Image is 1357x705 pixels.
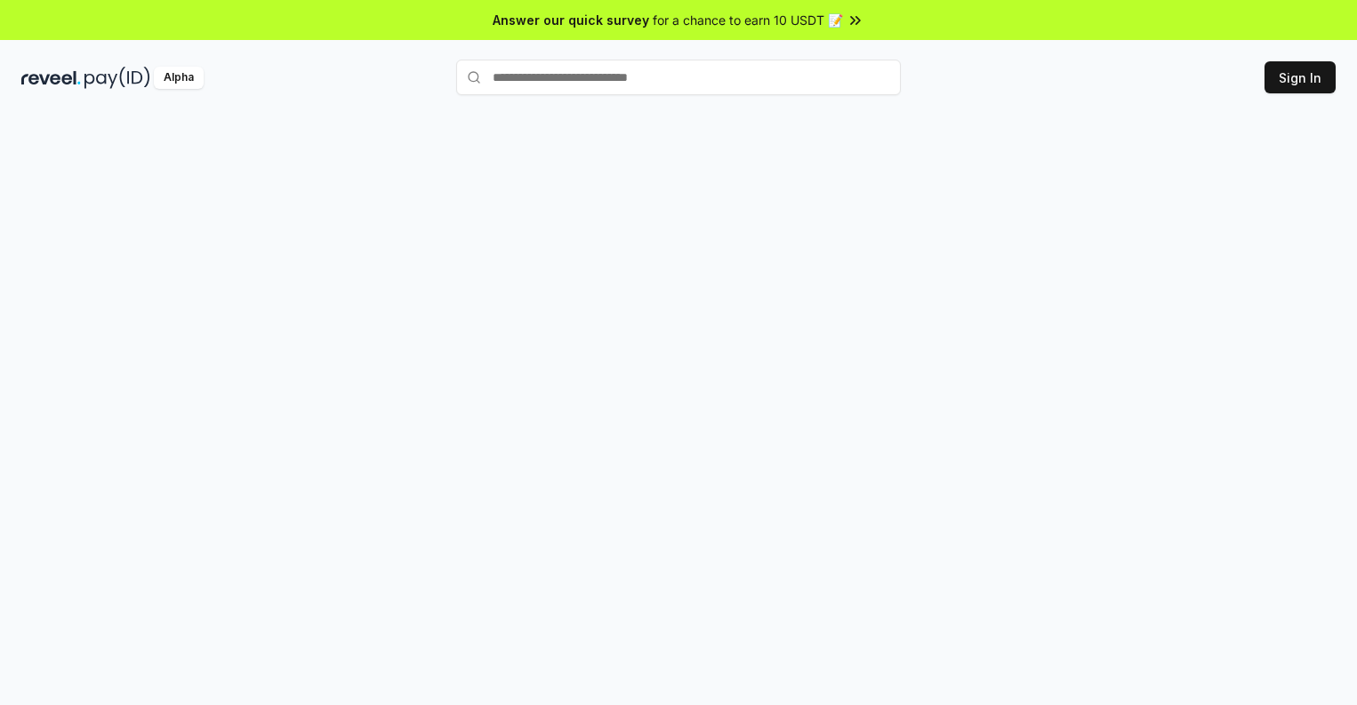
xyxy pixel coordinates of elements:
[21,67,81,89] img: reveel_dark
[493,11,649,29] span: Answer our quick survey
[154,67,204,89] div: Alpha
[84,67,150,89] img: pay_id
[653,11,843,29] span: for a chance to earn 10 USDT 📝
[1265,61,1336,93] button: Sign In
